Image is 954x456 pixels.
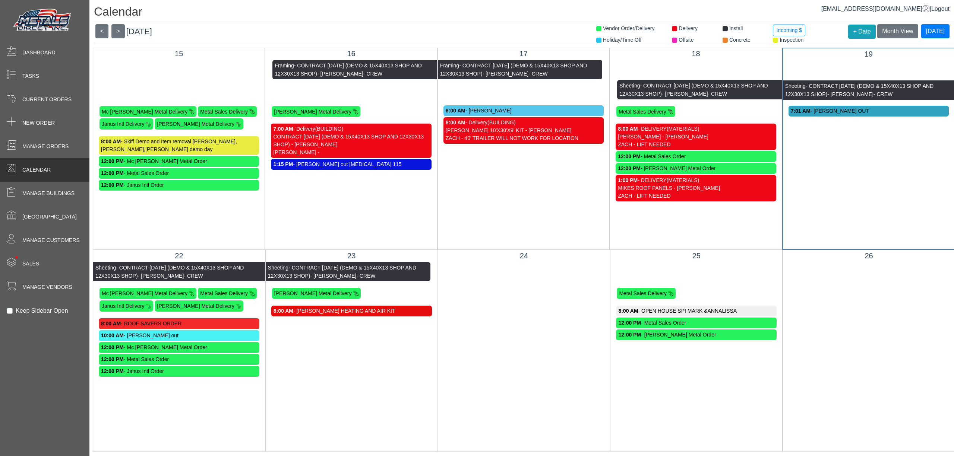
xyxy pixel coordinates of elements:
[273,149,429,156] div: [PERSON_NAME] -
[729,25,743,31] span: Install
[603,25,655,31] span: Vendor Order/Delivery
[848,25,876,39] button: + Date
[785,83,934,97] span: - CONTRACT [DATE] (DEMO & 15X40X13 SHOP AND 12X30X13 SHOP)
[101,157,257,165] div: - Mc [PERSON_NAME] Metal Order
[317,71,363,77] span: - [PERSON_NAME]
[618,176,774,184] div: - DELIVERY
[618,332,641,338] strong: 12:00 PM
[708,91,727,97] span: - CREW
[184,272,203,278] span: - CREW
[101,169,257,177] div: - Metal Sales Order
[821,6,930,12] a: [EMAIL_ADDRESS][DOMAIN_NAME]
[877,24,918,38] button: Month View
[101,356,124,362] strong: 12:00 PM
[487,119,515,125] span: (BUILDING)
[200,108,248,114] span: Metal Sales Delivery
[789,250,949,261] div: 26
[618,192,774,200] div: ZACH - LIFT NEEDED
[22,72,39,80] span: Tasks
[821,4,950,13] div: |
[111,24,124,38] button: >
[101,321,121,326] strong: 8:00 AM
[102,108,187,114] span: Mc [PERSON_NAME] Metal Delivery
[729,37,751,43] span: Concrete
[482,71,528,77] span: - [PERSON_NAME]
[275,63,294,68] span: Framing
[94,4,954,21] h1: Calendar
[274,290,352,296] span: [PERSON_NAME] Metal Delivery
[101,158,124,164] strong: 12:00 PM
[446,119,465,125] strong: 8:00 AM
[789,48,949,60] div: 19
[200,290,248,296] span: Metal Sales Delivery
[101,332,124,338] strong: 10:00 AM
[22,143,69,150] span: Manage Orders
[268,265,288,271] span: Sheeting
[619,290,667,296] span: Metal Sales Delivery
[662,91,708,97] span: - [PERSON_NAME]
[22,189,75,197] span: Manage Buildings
[619,83,640,89] span: Sheeting
[22,96,72,103] span: Current Orders
[101,368,124,374] strong: 12:00 PM
[827,91,874,97] span: - [PERSON_NAME]
[16,306,68,315] label: Keep Sidebar Open
[271,250,432,261] div: 23
[618,125,774,133] div: - DELIVERY
[618,141,774,149] div: ZACH - LIFT NEEDED
[273,160,429,168] div: - [PERSON_NAME] out [MEDICAL_DATA] 115
[931,6,950,12] span: Logout
[101,344,257,351] div: - Mc [PERSON_NAME] Metal Order
[528,71,547,77] span: - CREW
[446,108,465,114] strong: 6:00 AM
[101,138,121,144] strong: 8:00 AM
[780,37,803,43] span: Inspection
[22,213,77,221] span: [GEOGRAPHIC_DATA]
[446,119,601,127] div: - Delivery
[618,308,638,314] strong: 8:00 AM
[446,134,601,142] div: ZACH - 40' TRAILER WILL NOT WORK FOR LOCATION
[99,250,259,261] div: 22
[22,236,80,244] span: Manage Customers
[618,184,774,192] div: MIKES ROOF PANELS - [PERSON_NAME]
[874,91,893,97] span: - CREW
[101,138,257,153] div: - Skiff Demo and Item removal [PERSON_NAME],[PERSON_NAME],[PERSON_NAME] demo day
[101,170,124,176] strong: 12:00 PM
[616,48,776,59] div: 18
[22,166,51,174] span: Calendar
[618,165,641,171] strong: 12:00 PM
[440,63,459,68] span: Framing
[101,344,124,350] strong: 12:00 PM
[101,332,257,339] div: - [PERSON_NAME] out
[157,121,234,127] span: [PERSON_NAME] Metal Delivery
[785,83,806,89] span: Sheeting
[95,265,244,279] span: - CONTRACT [DATE] (DEMO & 15X40X13 SHOP AND 12X30X13 SHOP)
[22,49,56,57] span: Dashboard
[618,331,774,339] div: - [PERSON_NAME] Metal Order
[157,303,234,309] span: [PERSON_NAME] Metal Delivery
[921,24,950,38] button: [DATE]
[882,28,913,34] span: Month View
[101,320,257,328] div: - ROOF SAVERS ORDER
[268,265,416,279] span: - CONTRACT [DATE] (DEMO & 15X40X13 SHOP AND 12X30X13 SHOP)
[315,126,343,132] span: (BUILDING)
[274,308,293,314] strong: 8:00 AM
[273,126,293,132] strong: 7:00 AM
[444,250,604,261] div: 24
[95,24,108,38] button: <
[310,272,356,278] span: - [PERSON_NAME]
[791,108,811,114] strong: 7:01 AM
[679,25,698,31] span: Delivery
[603,37,641,43] span: Holiday/Time Off
[271,48,431,59] div: 16
[363,71,382,77] span: - CREW
[667,126,699,132] span: (MATERIALS)
[618,153,774,160] div: - Metal Sales Order
[22,260,39,268] span: Sales
[679,37,694,43] span: Offsite
[11,7,75,34] img: Metals Direct Inc Logo
[618,133,774,141] div: [PERSON_NAME] - [PERSON_NAME]
[619,108,666,114] span: Metal Sales Delivery
[446,127,601,134] div: [PERSON_NAME] 10'X30'X9' KIT - [PERSON_NAME]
